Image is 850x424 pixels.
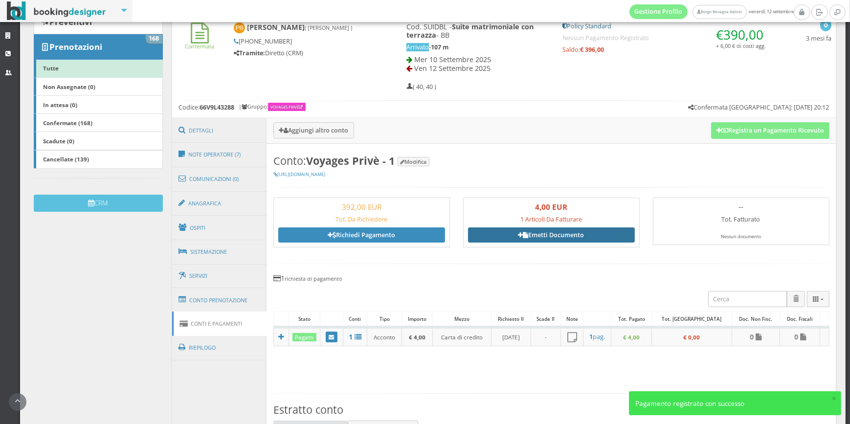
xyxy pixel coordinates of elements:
b: 66V9L43288 [200,103,234,112]
div: Stato [289,312,320,326]
div: Richiesto il [492,312,531,326]
td: [DATE] [492,327,531,346]
a: Confermate (168) [34,113,162,132]
a: Dettagli [172,118,267,143]
b: Cancellate (139) [43,155,89,163]
b: Voyages Privè - 1 [306,154,395,168]
a: Anagrafica [172,191,267,216]
h5: Nessun Pagamento Registrato [562,34,767,42]
b: 0 [750,332,754,341]
h5: pag. [587,333,607,340]
a: Servizi [172,264,267,289]
a: Conto Prenotazione [172,288,267,313]
a: Sistemazione [172,239,267,265]
b: Prenotazioni [49,41,102,52]
b: Preventivi [49,16,92,27]
small: ( [PERSON_NAME] ) [305,24,352,31]
a: Comunicazioni (0) [172,166,267,192]
span: 390,00 [723,26,763,44]
div: Nessun documento [658,234,825,240]
span: 168 [146,35,162,44]
b: Tramite: [234,49,265,57]
div: Tipo [367,312,402,326]
a: In attesa (0) [34,95,162,114]
a: Emetti Documento [468,227,635,242]
button: CRM [34,195,162,212]
div: Tot. Pagato [611,312,651,326]
h5: Saldo: [562,46,767,53]
b: Tutte [43,64,59,72]
td: Carta di credito [432,327,491,346]
small: + 6,00 € di costi agg. [716,42,766,49]
h5: ( 40, 40 ) [406,83,436,90]
b: 1 [589,333,593,341]
h5: Tot. Fatturato [658,216,825,223]
h4: Cod. SUIDBL - - BB [406,22,549,40]
a: Riepilogo [172,335,267,360]
img: Pascale Solres [234,22,245,34]
a: 1pag. [587,333,607,340]
h3: Estratto conto [273,403,829,416]
div: Colonne [807,291,829,307]
b: 1 [349,332,353,341]
b: € 0,00 [683,333,700,341]
span: Ven 12 Settembre 2025 [414,64,491,73]
h5: Confermata [GEOGRAPHIC_DATA]: [DATE] 20:12 [688,104,829,111]
button: Modifica [398,157,429,166]
b: Non Assegnate (0) [43,83,95,90]
div: Scade il [531,312,561,326]
button: Registra un Pagamento Ricevuto [711,122,829,139]
h5: 1 Articoli Da Fatturare [468,216,635,223]
div: Note [561,312,583,326]
button: Columns [807,291,829,307]
b: Scadute (0) [43,137,74,145]
b: [PERSON_NAME] [247,22,352,32]
div: Doc. Fiscali [780,312,820,326]
h3: Conto: [273,155,829,167]
a: Ospiti [172,215,267,241]
h4: 1 [273,274,829,282]
a: Tutte [34,59,162,78]
a: Richiedi Pagamento [278,227,445,242]
span: venerdì, 12 settembre [629,4,794,19]
b: 107 m [431,43,448,51]
strong: € 396,00 [580,45,604,54]
h5: Diretto (CRM) [234,49,373,57]
h5: Codice: [179,104,234,111]
a: Prenotazioni 168 [34,34,162,60]
div: Mezzo [433,312,491,326]
b: 4,00 EUR [535,202,567,212]
a: Cancellate (139) [34,150,162,169]
a: VOYAGES PRIVè [270,104,305,110]
a: 1 [347,333,363,341]
small: richiesta di pagamento [285,275,342,282]
a: Scadute (0) [34,132,162,150]
b: In attesa (0) [43,101,77,109]
h5: - [406,44,549,51]
h6: | Gruppo: [239,104,307,110]
b: Suite matrimoniale con terrazza [406,22,534,40]
span: Pagamento registrato con successo [635,399,744,408]
div: Tot. [GEOGRAPHIC_DATA] [652,312,731,326]
input: Cerca [708,291,787,307]
div: Importo [402,312,432,326]
td: - [531,327,561,346]
img: BookingDesigner.com [7,1,106,21]
a: Borgo Bevagna Admin [693,5,746,19]
b: Confermate (168) [43,119,92,127]
a: [URL][DOMAIN_NAME] [273,171,325,178]
a: Note Operatore (7) [172,142,267,167]
div: Pagato [292,333,316,341]
h5: 3 mesi fa [806,35,831,42]
button: × [831,394,837,403]
b: € 4,00 [623,333,640,341]
a: Conti e Pagamenti [172,312,267,336]
b: 0 [794,332,798,341]
h5: [PHONE_NUMBER] [234,38,373,45]
a: Non Assegnate (0) [34,77,162,96]
h3: 392,00 EUR [278,202,445,211]
span: Mer 10 Settembre 2025 [414,55,491,64]
h3: -- [658,202,825,211]
div: Conti [343,312,367,326]
a: Confermata [185,35,214,50]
